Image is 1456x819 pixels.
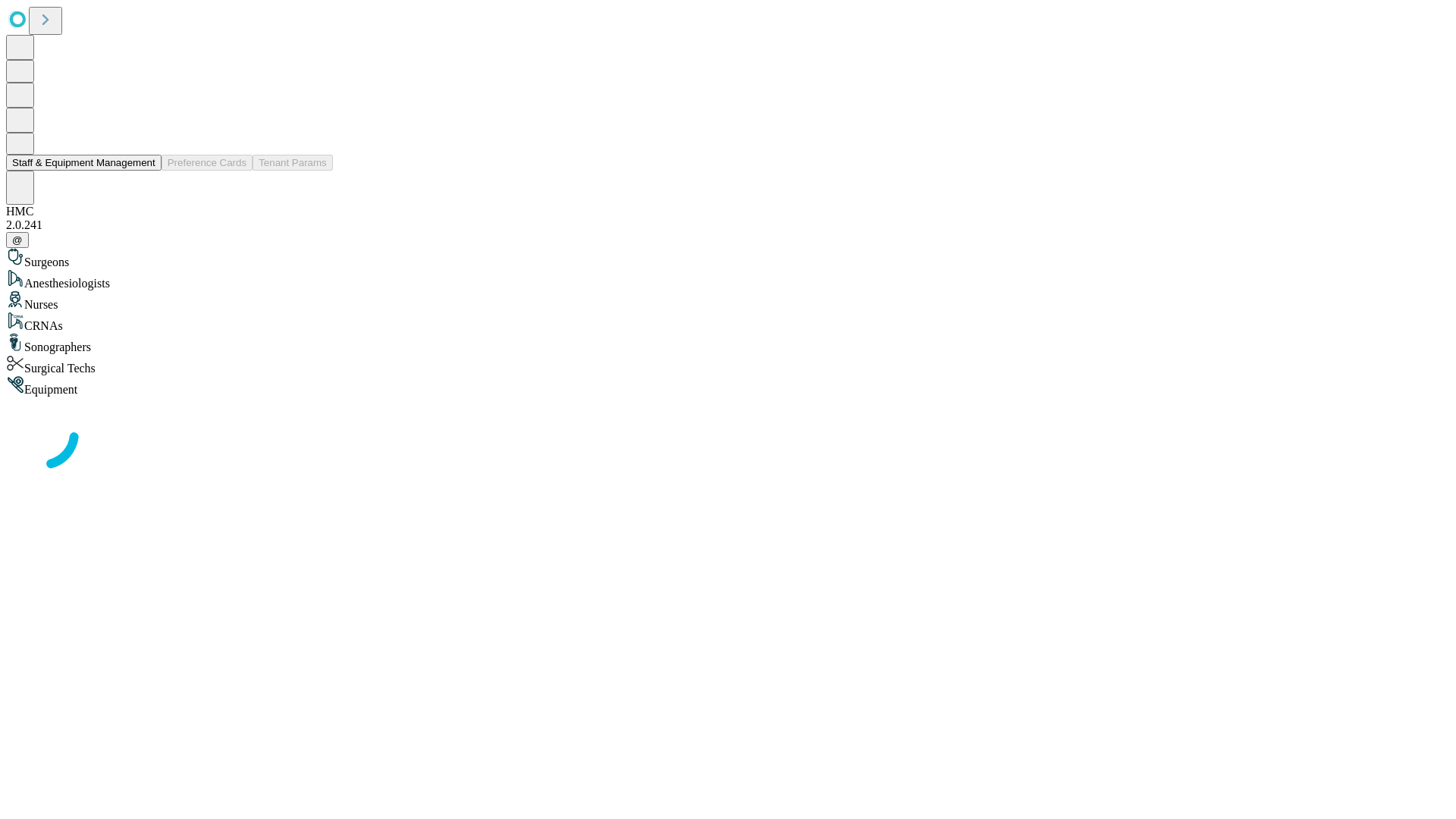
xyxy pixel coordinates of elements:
[253,155,333,171] button: Tenant Params
[6,312,1450,333] div: CRNAs
[6,290,1450,312] div: Nurses
[6,354,1450,375] div: Surgical Techs
[6,232,29,248] button: @
[6,333,1450,354] div: Sonographers
[6,155,162,171] button: Staff & Equipment Management
[12,234,23,246] span: @
[6,218,1450,232] div: 2.0.241
[6,205,1450,218] div: HMC
[6,375,1450,397] div: Equipment
[6,269,1450,290] div: Anesthesiologists
[6,248,1450,269] div: Surgeons
[162,155,253,171] button: Preference Cards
